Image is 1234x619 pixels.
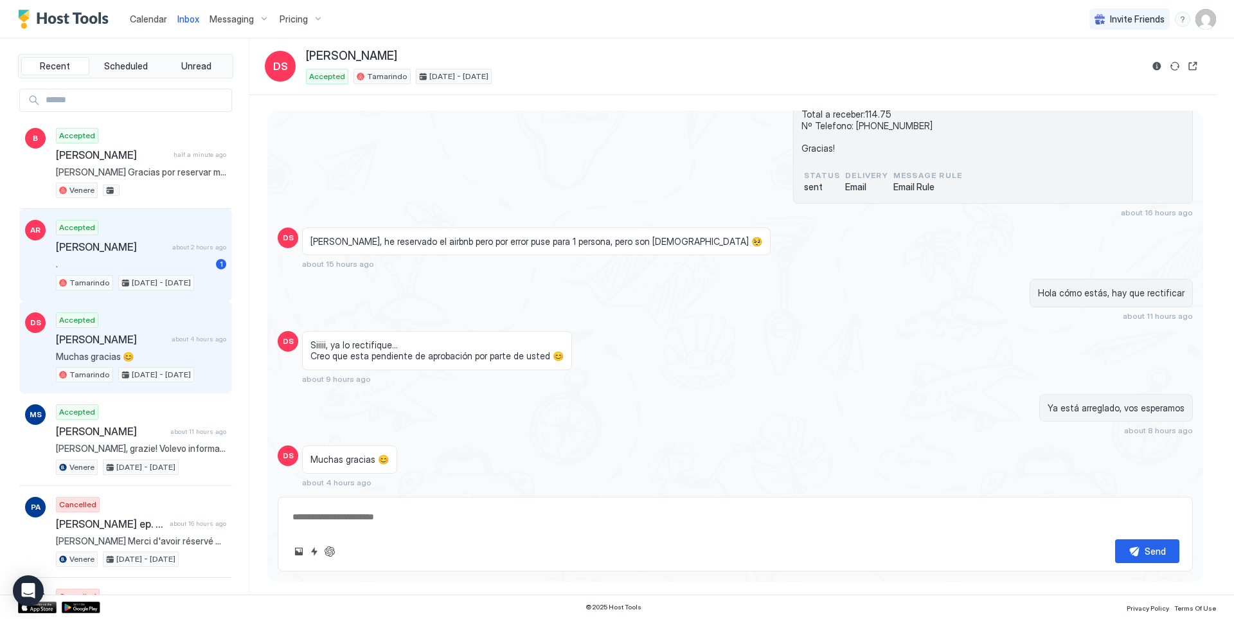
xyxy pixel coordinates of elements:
[172,335,226,343] span: about 4 hours ago
[181,60,211,72] span: Unread
[586,603,641,611] span: © 2025 Host Tools
[1124,426,1193,435] span: about 8 hours ago
[172,243,226,251] span: about 2 hours ago
[56,333,166,346] span: [PERSON_NAME]
[210,13,254,25] span: Messaging
[310,454,389,465] span: Muchas gracias 😊
[130,12,167,26] a: Calendar
[56,166,226,178] span: [PERSON_NAME] Gracias por reservar mi apartamento, estoy encantada de teneros por aquí. Te estaré...
[302,374,371,384] span: about 9 hours ago
[69,369,110,381] span: Tamarindo
[69,462,94,473] span: Venere
[220,259,223,269] span: 1
[1048,402,1185,414] span: Ya está arreglado, vos esperamos
[283,450,294,462] span: DS
[30,409,42,420] span: MS
[21,57,89,75] button: Recent
[177,13,199,24] span: Inbox
[1195,9,1216,30] div: User profile
[845,181,888,193] span: Email
[1175,12,1190,27] div: menu
[104,60,148,72] span: Scheduled
[62,602,100,613] a: Google Play Store
[162,57,230,75] button: Unread
[306,49,397,64] span: [PERSON_NAME]
[1145,544,1166,558] div: Send
[56,351,226,363] span: Muchas gracias 😊
[302,259,374,269] span: about 15 hours ago
[845,170,888,181] span: Delivery
[56,240,167,253] span: [PERSON_NAME]
[116,462,175,473] span: [DATE] - [DATE]
[1149,58,1165,74] button: Reservation information
[804,181,840,193] span: sent
[1110,13,1165,25] span: Invite Friends
[1115,539,1179,563] button: Send
[1174,600,1216,614] a: Terms Of Use
[92,57,160,75] button: Scheduled
[18,10,114,29] a: Host Tools Logo
[56,443,226,454] span: [PERSON_NAME], grazie! Volevo informarti che il giorno di arrivo, il 13 dicembre, arriverei verso...
[307,544,322,559] button: Quick reply
[18,602,57,613] a: App Store
[283,336,294,347] span: DS
[59,222,95,233] span: Accepted
[291,544,307,559] button: Upload image
[69,184,94,196] span: Venere
[309,71,345,82] span: Accepted
[273,58,288,74] span: DS
[1185,58,1201,74] button: Open reservation
[56,517,165,530] span: [PERSON_NAME] ep. [PERSON_NAME]
[322,544,337,559] button: ChatGPT Auto Reply
[116,553,175,565] span: [DATE] - [DATE]
[174,150,226,159] span: half a minute ago
[69,553,94,565] span: Venere
[132,369,191,381] span: [DATE] - [DATE]
[56,148,168,161] span: [PERSON_NAME]
[170,427,226,436] span: about 11 hours ago
[367,71,407,82] span: Tamarindo
[302,478,371,487] span: about 4 hours ago
[893,170,962,181] span: Message Rule
[1127,604,1169,612] span: Privacy Policy
[280,13,308,25] span: Pricing
[40,89,231,111] input: Input Field
[804,170,840,181] span: status
[1123,311,1193,321] span: about 11 hours ago
[33,132,38,144] span: B
[59,406,95,418] span: Accepted
[59,499,96,510] span: Cancelled
[429,71,488,82] span: [DATE] - [DATE]
[59,314,95,326] span: Accepted
[40,60,70,72] span: Recent
[310,339,564,362] span: Siiiii, ya lo rectifique... Creo que esta pendiente de aprobación por parte de usted 😊
[1038,287,1185,299] span: Hola cómo estás, hay que rectificar
[56,535,226,547] span: [PERSON_NAME] Merci d'avoir réservé mon appartement, je suis [PERSON_NAME] de vous avoir ici. Je ...
[13,575,44,606] div: Open Intercom Messenger
[283,232,294,244] span: DS
[1167,58,1183,74] button: Sync reservation
[177,12,199,26] a: Inbox
[310,236,762,247] span: [PERSON_NAME], he reservado el airbnb pero por error puse para 1 persona, pero son [DEMOGRAPHIC_D...
[31,501,40,513] span: PA
[170,519,226,528] span: about 16 hours ago
[59,591,96,602] span: Cancelled
[130,13,167,24] span: Calendar
[56,425,165,438] span: [PERSON_NAME]
[30,224,40,236] span: AR
[1174,604,1216,612] span: Terms Of Use
[59,130,95,141] span: Accepted
[69,277,110,289] span: Tamarindo
[56,258,211,270] span: .
[1121,208,1193,217] span: about 16 hours ago
[132,277,191,289] span: [DATE] - [DATE]
[30,317,41,328] span: DS
[18,54,233,78] div: tab-group
[1127,600,1169,614] a: Privacy Policy
[893,181,962,193] span: Email Rule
